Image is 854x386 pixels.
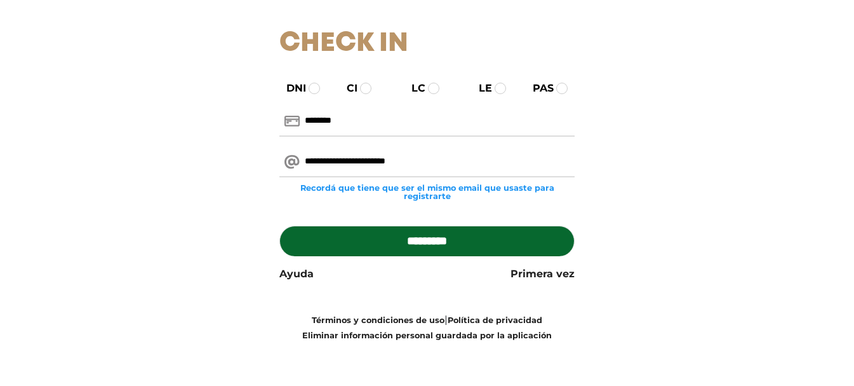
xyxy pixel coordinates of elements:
a: Términos y condiciones de uso [312,315,444,325]
label: LE [467,81,492,96]
h1: Check In [279,28,575,60]
a: Política de privacidad [448,315,542,325]
label: CI [335,81,357,96]
div: | [270,312,584,343]
small: Recordá que tiene que ser el mismo email que usaste para registrarte [279,184,575,200]
a: Eliminar información personal guardada por la aplicación [302,331,552,340]
a: Ayuda [279,266,314,282]
label: PAS [521,81,554,96]
label: DNI [275,81,306,96]
a: Primera vez [510,266,575,282]
label: LC [400,81,425,96]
